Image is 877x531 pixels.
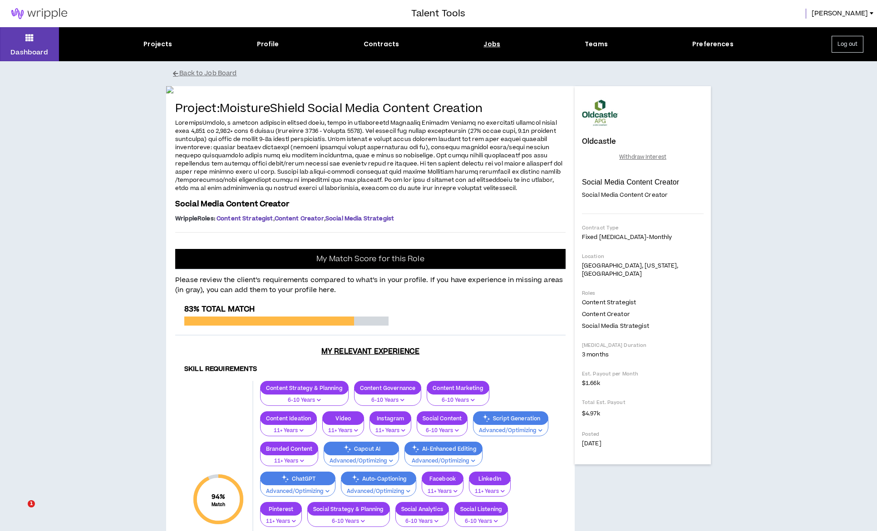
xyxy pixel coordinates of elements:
p: Social Strategy & Planning [308,506,389,512]
p: Please review the client’s requirements compared to what’s in your profile. If you have experienc... [175,270,566,296]
p: My Match Score for this Role [316,254,424,263]
button: Advanced/Optimizing [341,480,416,497]
span: Social Media Content Creator [582,191,668,199]
p: Instagram [370,415,411,422]
p: 6-10 Years [401,517,443,526]
span: Fixed [MEDICAL_DATA] - monthly [582,233,672,241]
p: Location [582,253,704,260]
span: Social Media Strategist [325,214,394,223]
div: Profile [257,39,279,49]
h4: Project: MoistureShield Social Media Content Creation [175,102,566,116]
p: 11+ Years [375,427,405,435]
p: Auto-Captioning [341,475,416,482]
h4: Oldcastle [582,137,616,146]
span: LoremipsUmdolo, s ametcon adipiscin elitsed doeiu, tempo in utlaboreetd Magnaaliq Enimadm Veniamq... [175,119,563,192]
span: Content Creator [582,310,630,318]
button: 11+ Years [260,419,317,436]
p: Advanced/Optimizing [410,457,477,465]
p: Content Marketing [427,385,488,391]
p: Contract Type [582,224,704,231]
p: , , [175,215,566,222]
p: Script Generation [473,415,548,422]
button: Advanced/Optimizing [324,449,399,467]
button: 11+ Years [322,419,364,436]
p: 11+ Years [266,427,311,435]
div: Contracts [364,39,399,49]
p: $1.66k [582,379,704,387]
button: Back to Job Board [173,66,718,82]
p: Content Ideation [261,415,316,422]
div: Teams [585,39,608,49]
button: 11+ Years [422,480,463,497]
span: Wripple Roles : [175,214,215,223]
div: Projects [143,39,172,49]
span: 94 % [212,492,226,502]
p: Social Media Content Creator [582,178,704,187]
p: Advanced/Optimizing [479,427,542,435]
span: 83% Total Match [184,304,255,315]
button: 11+ Years [370,419,411,436]
button: 6-10 Years [395,510,449,527]
button: Log out [832,36,863,53]
p: [DATE] [582,439,704,448]
button: 6-10 Years [307,510,390,527]
button: 6-10 Years [260,389,349,406]
p: ChatGPT [261,475,335,482]
p: Est. Payout per Month [582,370,704,377]
p: Pinterest [261,506,301,512]
button: 11+ Years [260,449,318,467]
button: Advanced/Optimizing [404,449,483,467]
p: Branded Content [261,445,318,452]
p: Social Analytics [396,506,448,512]
span: [PERSON_NAME] [812,9,868,19]
button: 6-10 Years [417,419,468,436]
span: $4.97k [582,408,600,419]
p: Dashboard [10,48,48,57]
p: Advanced/Optimizing [347,487,410,496]
p: Roles [582,290,704,297]
p: 11+ Years [266,457,312,465]
button: 11+ Years [260,510,302,527]
h4: Skill Requirements [184,365,557,374]
small: Match [212,502,226,508]
p: 6-10 Years [313,517,384,526]
span: Content Creator [275,214,324,223]
img: o2wNDzK1PEuNEKgfJot9vJi91qC4gyTwJvYTqW6i.jpg [166,86,575,93]
button: Advanced/Optimizing [473,419,548,436]
p: Social Content [417,415,467,422]
span: Content Strategist [582,298,636,307]
p: 11+ Years [266,517,296,526]
span: Social Media Strategist [582,322,649,330]
p: [MEDICAL_DATA] Duration [582,342,704,349]
p: 6-10 Years [423,427,462,435]
span: 1 [28,500,35,507]
p: AI-Enhanced Editing [405,445,482,452]
p: 6-10 Years [266,396,343,404]
p: 6-10 Years [360,396,416,404]
p: Video [323,415,364,422]
button: Advanced/Optimizing [260,480,335,497]
button: 6-10 Years [427,389,489,406]
p: Capcut AI [324,445,399,452]
p: Posted [582,431,704,438]
p: Total Est. Payout [582,399,704,406]
h3: Talent Tools [411,7,465,20]
span: Social Media Content Creator [175,199,289,209]
span: Content Strategist [217,214,273,223]
iframe: Intercom live chat [9,500,31,522]
button: Withdraw Interest [582,149,704,165]
button: 6-10 Years [354,389,422,406]
p: 6-10 Years [433,396,483,404]
button: 11+ Years [469,480,511,497]
p: LinkedIn [469,475,510,482]
p: Content Strategy & Planning [261,385,348,391]
p: Advanced/Optimizing [266,487,330,496]
h3: My Relevant Experience [175,347,566,356]
p: Content Governance [355,385,421,391]
p: 3 months [582,351,704,359]
p: Facebook [422,475,463,482]
p: Social Listening [455,506,507,512]
p: 6-10 Years [460,517,502,526]
div: Preferences [692,39,734,49]
p: 11+ Years [475,487,505,496]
